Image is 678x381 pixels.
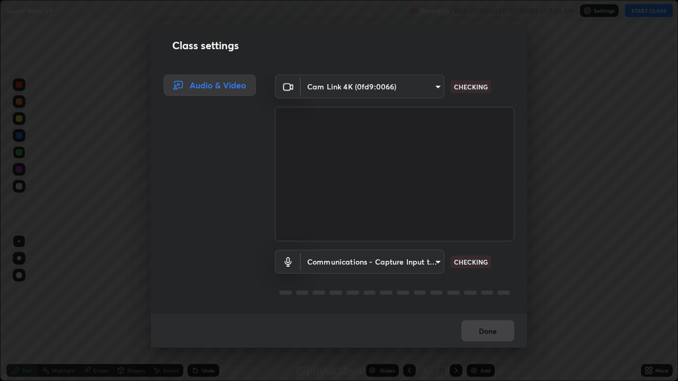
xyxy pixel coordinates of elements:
[301,250,444,274] div: Cam Link 4K (0fd9:0066)
[454,82,488,92] p: CHECKING
[164,75,256,96] div: Audio & Video
[454,257,488,267] p: CHECKING
[172,38,239,53] h2: Class settings
[301,75,444,98] div: Cam Link 4K (0fd9:0066)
